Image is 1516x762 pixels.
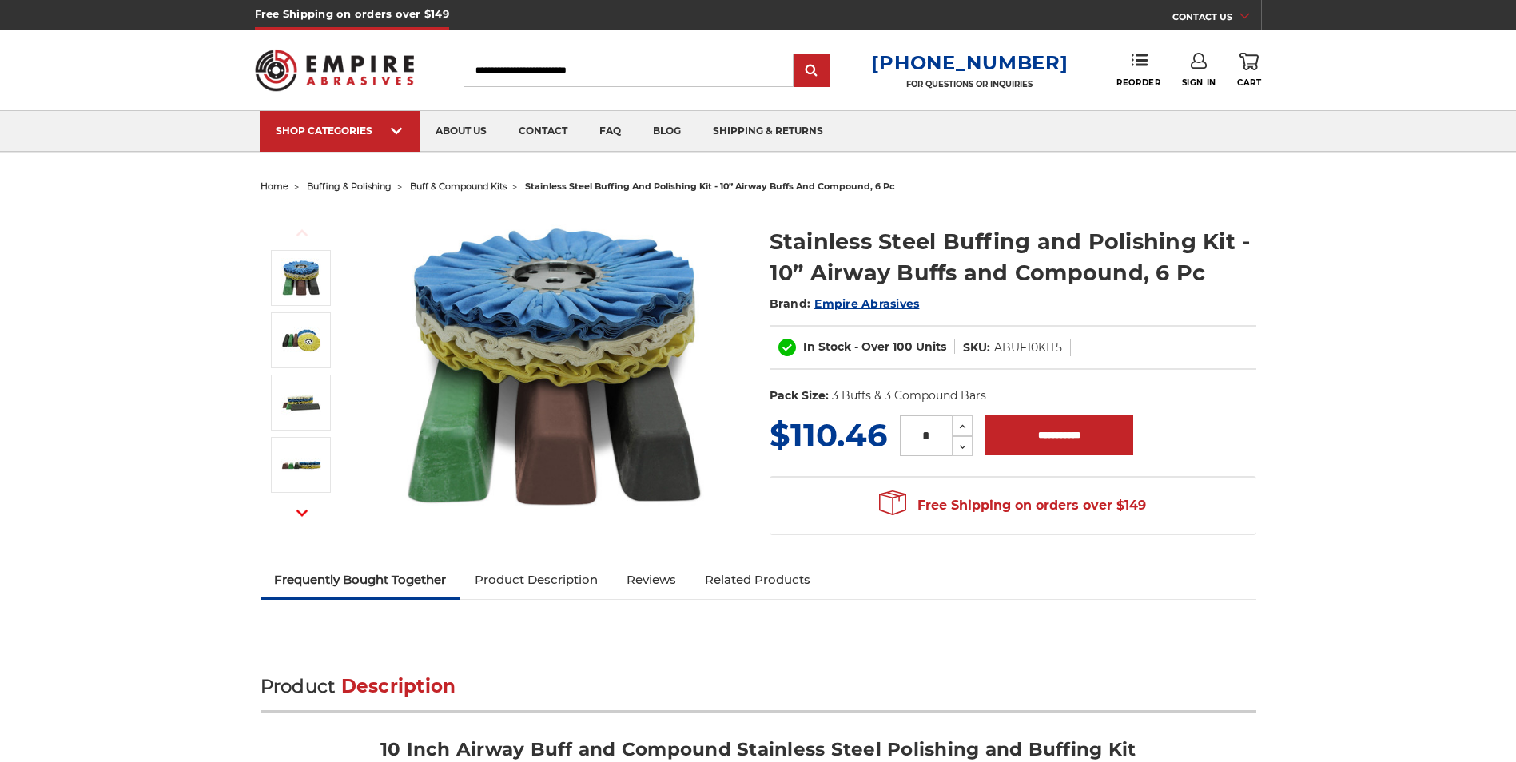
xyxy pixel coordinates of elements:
img: Stainless Steel Buffing and Polishing Kit - 10” Airway Buffs and Compound, 6 Pc [281,383,321,423]
span: 100 [893,339,913,354]
span: $110.46 [770,415,887,454]
p: FOR QUESTIONS OR INQUIRIES [871,79,1068,89]
span: Description [341,675,456,697]
button: Next [283,496,321,530]
img: 10 inch airway buff and polishing compound kit for stainless steel [281,258,321,298]
a: CONTACT US [1172,8,1261,30]
span: Reorder [1116,77,1160,88]
a: Reviews [612,562,690,597]
a: contact [503,111,583,152]
img: Empire Abrasives [255,39,415,101]
button: Previous [283,216,321,250]
span: Product [261,675,336,697]
a: buffing & polishing [307,181,392,192]
dt: SKU: [963,339,990,356]
a: Product Description [460,562,612,597]
a: [PHONE_NUMBER] [871,51,1068,74]
a: Cart [1237,53,1261,88]
a: Related Products [690,562,825,597]
dd: 3 Buffs & 3 Compound Bars [832,387,986,404]
img: 10 inch airway buff and polishing compound kit for stainless steel [397,209,717,529]
span: Sign In [1182,77,1216,88]
span: Free Shipping on orders over $149 [879,490,1146,522]
a: Reorder [1116,53,1160,87]
input: Submit [796,55,828,87]
span: Cart [1237,77,1261,88]
span: In Stock [803,339,851,354]
a: Empire Abrasives [814,296,919,311]
a: shipping & returns [697,111,839,152]
a: about us [420,111,503,152]
img: Stainless Steel 10 inch airway buff and polishing compound kit [281,320,321,360]
dd: ABUF10KIT5 [994,339,1062,356]
a: Frequently Bought Together [261,562,461,597]
a: buff & compound kits [410,181,507,192]
span: stainless steel buffing and polishing kit - 10” airway buffs and compound, 6 pc [525,181,895,192]
a: home [261,181,288,192]
img: Stainless Steel Buffing and Polishing Kit - 10” Airway Buffs and Compound, 6 Pc [281,445,321,485]
a: blog [637,111,697,152]
span: Brand: [770,296,811,311]
dt: Pack Size: [770,387,829,404]
span: Units [916,339,946,354]
span: - Over [854,339,889,354]
div: SHOP CATEGORIES [276,125,404,137]
h1: Stainless Steel Buffing and Polishing Kit - 10” Airway Buffs and Compound, 6 Pc [770,226,1256,288]
a: faq [583,111,637,152]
